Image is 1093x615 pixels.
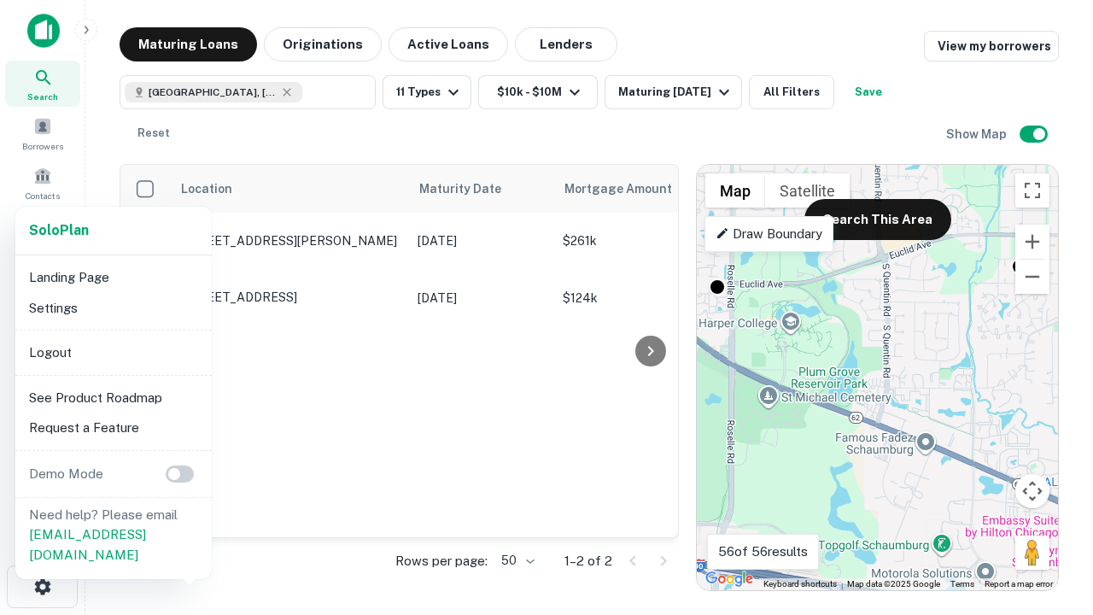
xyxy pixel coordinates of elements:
[22,413,205,443] li: Request a Feature
[22,293,205,324] li: Settings
[22,262,205,293] li: Landing Page
[29,222,89,238] strong: Solo Plan
[1008,478,1093,560] iframe: Chat Widget
[29,527,146,562] a: [EMAIL_ADDRESS][DOMAIN_NAME]
[22,464,110,484] p: Demo Mode
[29,220,89,241] a: SoloPlan
[22,337,205,368] li: Logout
[29,505,198,565] p: Need help? Please email
[22,383,205,413] li: See Product Roadmap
